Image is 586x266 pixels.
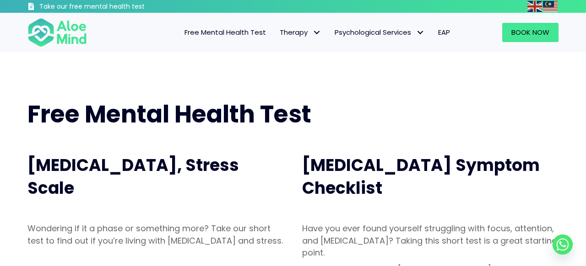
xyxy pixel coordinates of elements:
a: EAP [431,23,457,42]
p: Wondering if it a phase or something more? Take our short test to find out if you’re living with ... [27,223,284,246]
span: EAP [438,27,450,37]
span: [MEDICAL_DATA] Symptom Checklist [302,154,540,200]
span: Free Mental Health Test [184,27,266,37]
span: Free Mental Health Test [27,97,311,131]
span: Therapy: submenu [310,26,323,39]
a: Free Mental Health Test [178,23,273,42]
span: Psychological Services: submenu [413,26,427,39]
span: Psychological Services [335,27,424,37]
p: Have you ever found yourself struggling with focus, attention, and [MEDICAL_DATA]? Taking this sh... [302,223,559,258]
span: Therapy [280,27,321,37]
a: Whatsapp [553,234,573,255]
a: English [527,1,543,11]
a: TherapyTherapy: submenu [273,23,328,42]
a: Book Now [502,23,559,42]
span: [MEDICAL_DATA], Stress Scale [27,154,239,200]
img: en [527,1,542,12]
img: Aloe mind Logo [27,17,87,48]
h3: Take our free mental health test [39,2,194,11]
a: Take our free mental health test [27,2,194,13]
span: Book Now [511,27,549,37]
a: Psychological ServicesPsychological Services: submenu [328,23,431,42]
img: ms [543,1,558,12]
a: Malay [543,1,559,11]
nav: Menu [99,23,457,42]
